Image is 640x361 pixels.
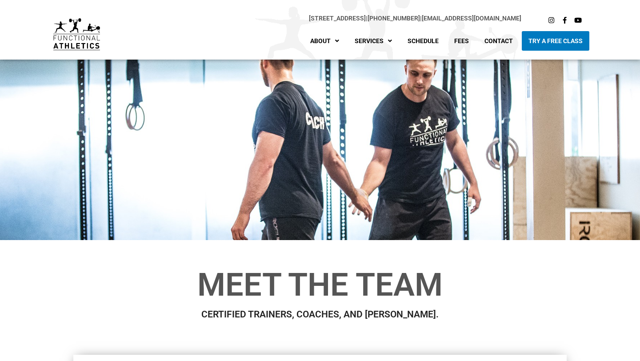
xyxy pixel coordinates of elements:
h2: CERTIFIED TRAINERS, COACHES, AND [PERSON_NAME]. [73,310,567,319]
a: About [304,31,346,51]
a: Schedule [401,31,445,51]
a: Fees [448,31,476,51]
h1: Meet the Team [73,269,567,301]
p: | [118,13,521,24]
a: Contact [478,31,520,51]
span: | [309,15,368,22]
a: [PHONE_NUMBER] [368,15,420,22]
a: Services [348,31,399,51]
a: Try A Free Class [522,31,589,51]
a: [EMAIL_ADDRESS][DOMAIN_NAME] [422,15,521,22]
a: [STREET_ADDRESS] [309,15,366,22]
img: default-logo [53,18,100,51]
